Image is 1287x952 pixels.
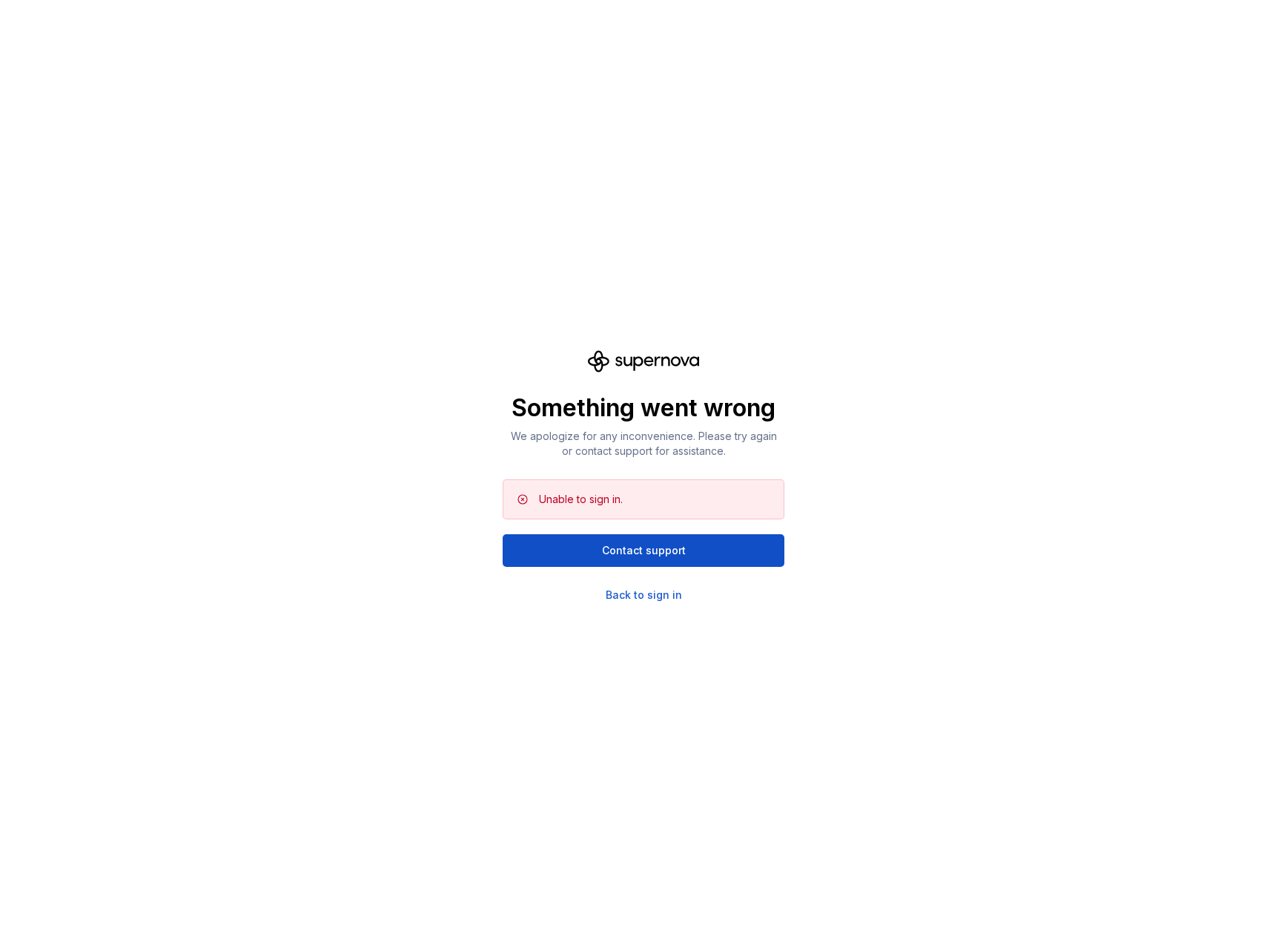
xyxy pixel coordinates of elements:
a: Back to sign in [606,588,682,603]
p: We apologize for any inconvenience. Please try again or contact support for assistance. [503,429,784,459]
p: Something went wrong [503,393,784,423]
div: Unable to sign in. [539,492,623,507]
button: Contact support [503,534,784,567]
span: Contact support [602,543,686,558]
